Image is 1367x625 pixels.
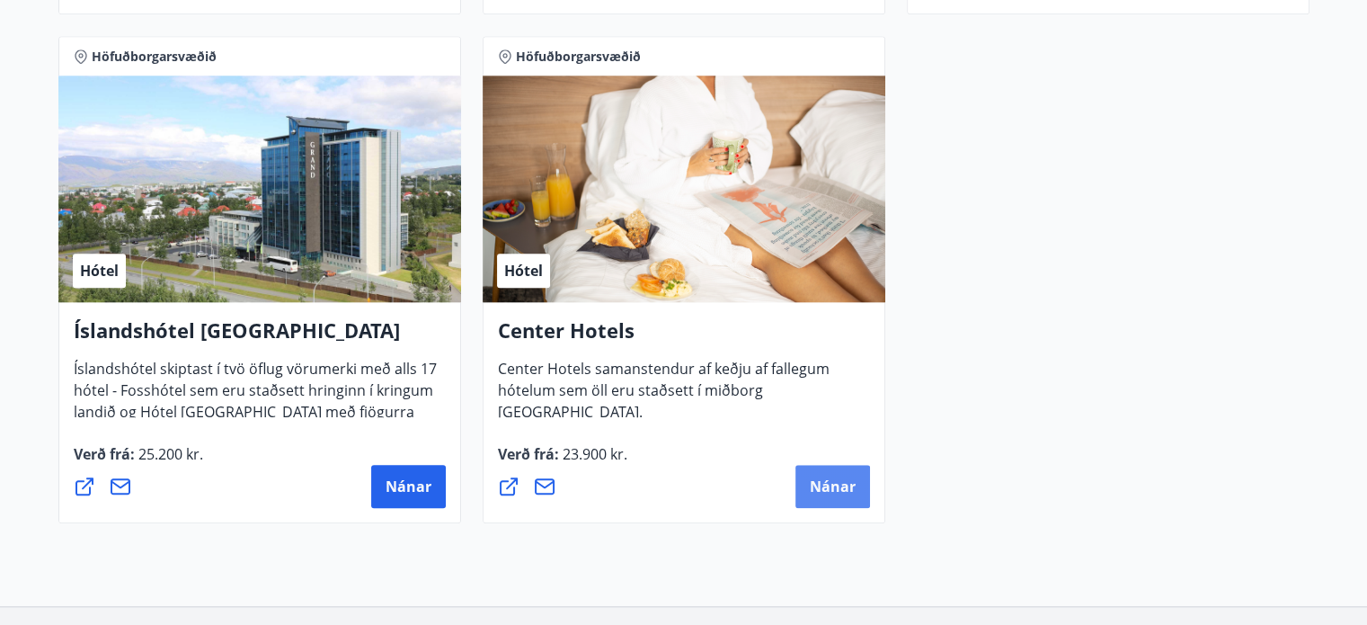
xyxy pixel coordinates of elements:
h4: Center Hotels [498,317,870,358]
span: Nánar [810,477,856,496]
span: Hótel [504,261,543,281]
button: Nánar [795,465,870,508]
span: Höfuðborgarsvæðið [92,48,217,66]
button: Nánar [371,465,446,508]
span: Nánar [386,477,431,496]
h4: Íslandshótel [GEOGRAPHIC_DATA] [74,317,446,358]
span: 23.900 kr. [559,444,627,464]
span: Íslandshótel skiptast í tvö öflug vörumerki með alls 17 hótel - Fosshótel sem eru staðsett hringi... [74,359,437,458]
span: Hótel [80,261,119,281]
span: Center Hotels samanstendur af keðju af fallegum hótelum sem öll eru staðsett í miðborg [GEOGRAPHI... [498,359,830,436]
span: Verð frá : [498,444,627,478]
span: Verð frá : [74,444,203,478]
span: 25.200 kr. [135,444,203,464]
span: Höfuðborgarsvæðið [516,48,641,66]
